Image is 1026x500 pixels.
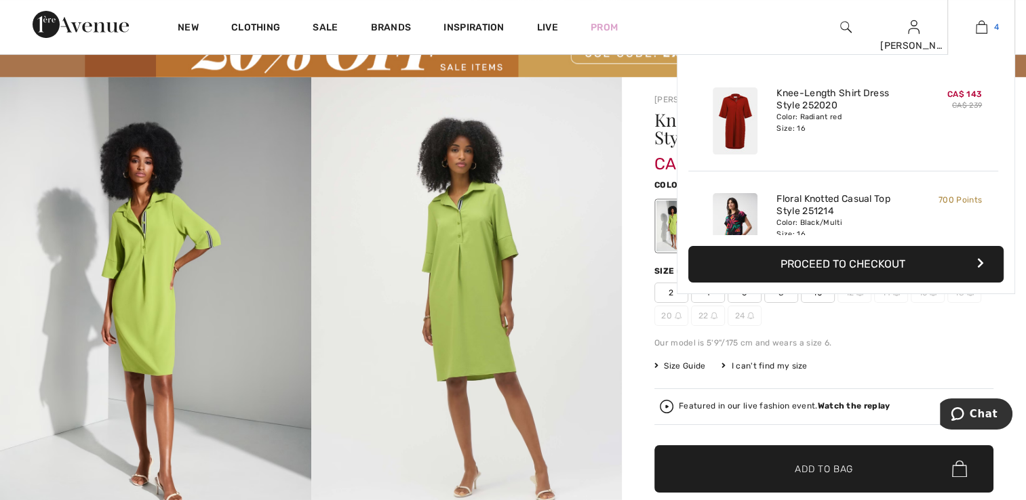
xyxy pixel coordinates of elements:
[178,22,199,36] a: New
[776,87,910,112] a: Knee-Length Shirt Dress Style 252020
[691,306,725,326] span: 22
[940,398,1012,432] iframe: Opens a widget where you can chat to one of our agents
[880,39,947,53] div: [PERSON_NAME]
[654,360,705,372] span: Size Guide
[654,306,688,326] span: 20
[688,246,1004,283] button: Proceed to Checkout
[654,141,718,173] span: CA$ 143
[654,180,686,190] span: Color:
[776,193,910,217] a: Floral Knotted Casual Top Style 251214
[313,22,338,36] a: Sale
[443,22,504,36] span: Inspiration
[908,19,920,35] img: My Info
[713,193,757,260] img: Floral Knotted Casual Top Style 251214
[371,22,412,36] a: Brands
[939,195,982,205] span: 700 Points
[948,19,1014,35] a: 4
[679,402,890,411] div: Featured in our live fashion event.
[654,95,722,104] a: [PERSON_NAME]
[952,101,982,110] s: CA$ 239
[728,306,762,326] span: 24
[660,400,673,413] img: Watch the replay
[840,19,852,35] img: search the website
[654,111,937,146] h1: Knee-length Shirt Dress Style 252020
[711,312,717,319] img: ring-m.svg
[675,312,682,319] img: ring-m.svg
[747,312,754,319] img: ring-m.svg
[994,21,999,33] span: 4
[654,265,881,277] div: Size ([GEOGRAPHIC_DATA]/[GEOGRAPHIC_DATA]):
[776,112,910,133] div: Color: Radiant red Size: 16
[654,445,993,493] button: Add to Bag
[976,19,987,35] img: My Bag
[231,22,280,36] a: Clothing
[947,89,982,99] span: CA$ 143
[537,20,558,35] a: Live
[656,201,692,251] div: Greenery
[952,460,967,478] img: Bag.svg
[33,11,129,38] img: 1ère Avenue
[908,20,920,33] a: Sign In
[713,87,757,154] img: Knee-Length Shirt Dress Style 252020
[776,217,910,239] div: Color: Black/Multi Size: 16
[722,360,807,372] div: I can't find my size
[818,401,890,411] strong: Watch the replay
[795,461,853,476] span: Add to Bag
[591,20,618,35] a: Prom
[654,283,688,303] span: 2
[654,337,993,349] div: Our model is 5'9"/175 cm and wears a size 6.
